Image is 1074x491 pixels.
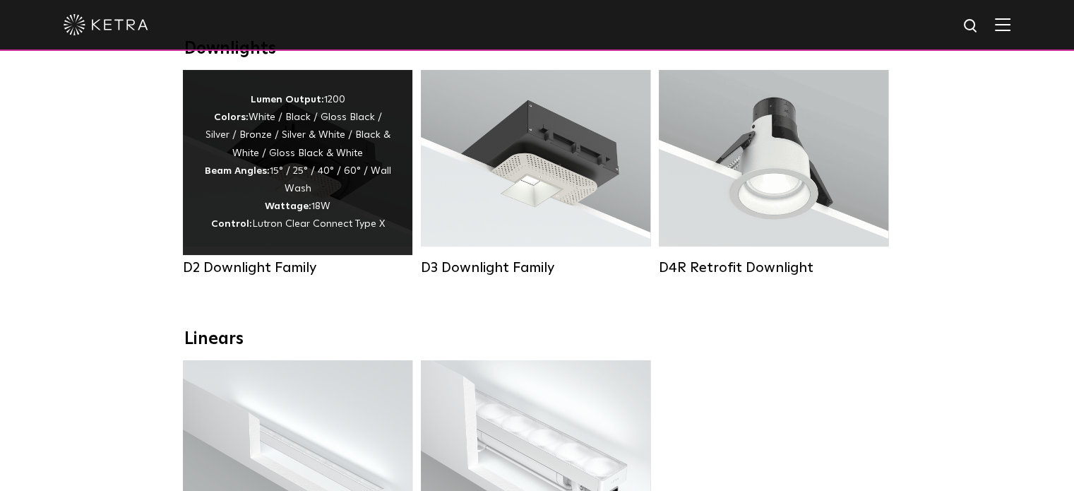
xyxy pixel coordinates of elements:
strong: Wattage: [265,201,311,211]
div: 1200 White / Black / Gloss Black / Silver / Bronze / Silver & White / Black & White / Gloss Black... [204,91,391,234]
div: D3 Downlight Family [421,259,650,276]
div: D2 Downlight Family [183,259,412,276]
a: D3 Downlight Family Lumen Output:700 / 900 / 1100Colors:White / Black / Silver / Bronze / Paintab... [421,70,650,282]
span: Lutron Clear Connect Type X [252,219,385,229]
strong: Colors: [214,112,249,122]
img: ketra-logo-2019-white [64,14,148,35]
img: search icon [962,18,980,35]
strong: Beam Angles: [205,166,270,176]
strong: Lumen Output: [251,95,324,105]
div: Linears [184,329,890,350]
img: Hamburger%20Nav.svg [995,18,1010,31]
strong: Control: [211,219,252,229]
div: D4R Retrofit Downlight [659,259,888,276]
a: D4R Retrofit Downlight Lumen Output:800Colors:White / BlackBeam Angles:15° / 25° / 40° / 60°Watta... [659,70,888,282]
a: D2 Downlight Family Lumen Output:1200Colors:White / Black / Gloss Black / Silver / Bronze / Silve... [183,70,412,282]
